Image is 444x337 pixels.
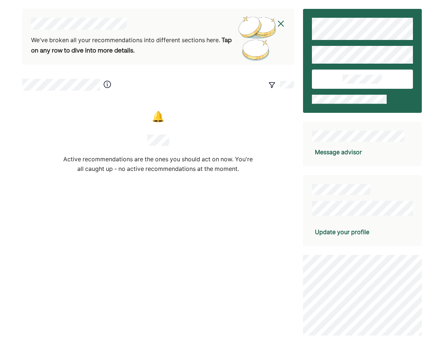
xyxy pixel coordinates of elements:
b: Tap on any row to dive into more details. [31,38,232,54]
div: 🔔 [152,109,165,126]
div: Active recommendations are the ones you should act on now. You're all caught up - no active recom... [63,155,253,173]
div: Message advisor [315,148,362,156]
div: We've broken all your recommendations into different sections here. [31,36,234,56]
div: Update your profile [315,228,369,236]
